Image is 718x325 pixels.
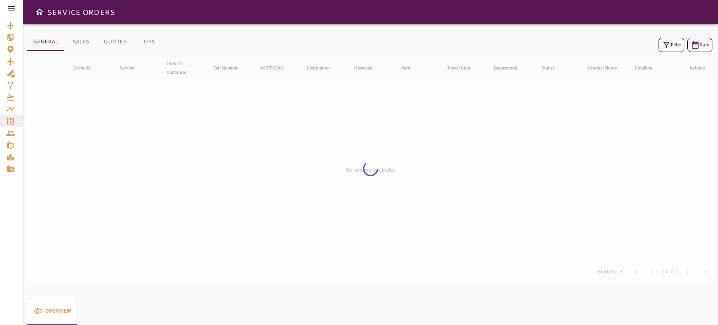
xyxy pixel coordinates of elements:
[64,33,98,51] button: SALES
[132,33,166,51] button: OPS
[47,6,115,18] h6: SERVICE ORDERS
[659,38,684,52] button: Filter
[27,298,77,325] button: Overview
[687,38,712,52] button: Date
[32,4,47,19] button: Open drawer
[98,33,132,51] button: QUOTES
[27,298,77,325] div: basic tabs example
[27,33,166,51] div: basic tabs example
[27,33,64,51] button: GENERAL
